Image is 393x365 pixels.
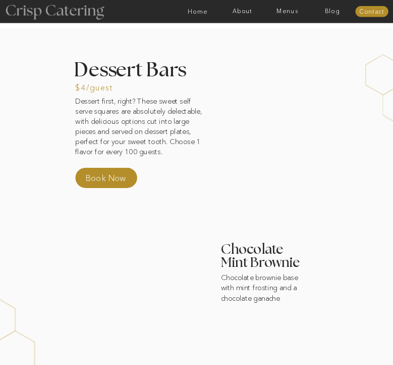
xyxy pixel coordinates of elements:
[220,8,265,15] a: About
[75,84,113,90] h3: $4/guest
[74,60,200,77] h2: Dessert Bars
[175,8,220,15] a: Home
[310,8,355,15] a: Blog
[75,96,204,162] p: Dessert first, right? These sweet self serve squares are absolutely delectable, with delicious op...
[355,9,388,15] a: Contact
[265,8,310,15] a: Menus
[221,273,312,304] p: Chocolate brownie base with mint frosting and a chocolate ganache
[221,243,307,274] h3: Chocolate Mint Brownie
[85,172,143,188] a: Book Now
